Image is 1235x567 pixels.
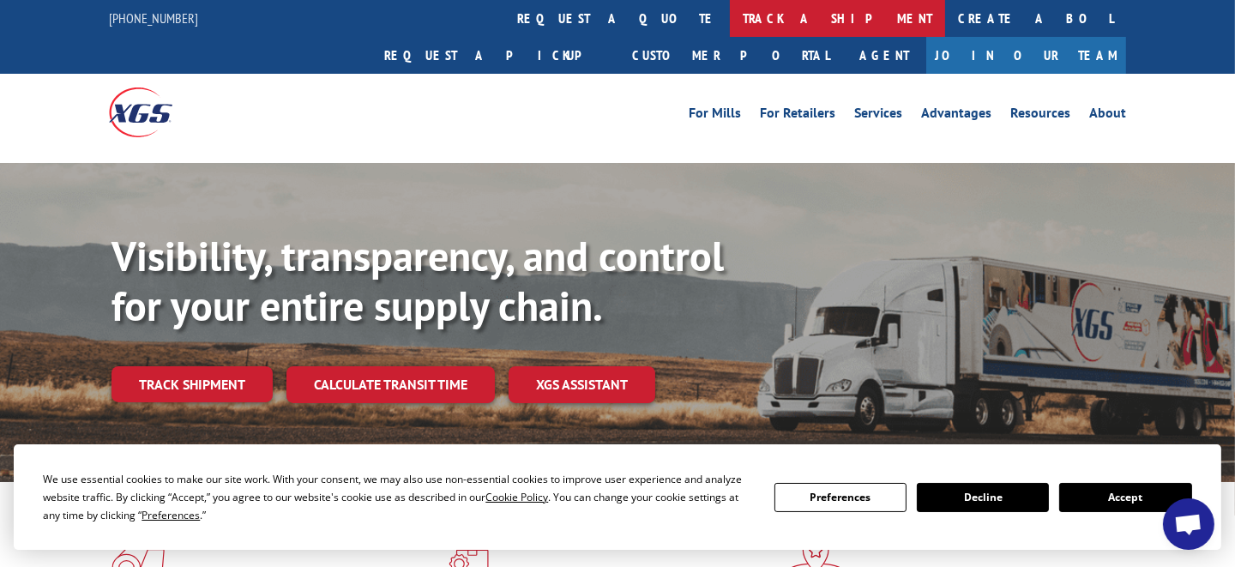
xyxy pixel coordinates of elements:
div: We use essential cookies to make our site work. With your consent, we may also use non-essential ... [43,470,753,524]
a: Services [854,106,902,125]
a: Advantages [921,106,991,125]
span: Preferences [142,508,200,522]
button: Accept [1059,483,1191,512]
a: XGS ASSISTANT [509,366,655,403]
a: For Mills [689,106,741,125]
a: Request a pickup [371,37,619,74]
a: Track shipment [111,366,273,402]
div: Cookie Consent Prompt [14,444,1221,550]
a: For Retailers [760,106,835,125]
a: [PHONE_NUMBER] [109,9,198,27]
button: Decline [917,483,1049,512]
a: Calculate transit time [286,366,495,403]
div: Open chat [1163,498,1214,550]
b: Visibility, transparency, and control for your entire supply chain. [111,229,724,332]
a: About [1089,106,1126,125]
button: Preferences [774,483,907,512]
a: Agent [842,37,926,74]
a: Customer Portal [619,37,842,74]
span: Cookie Policy [485,490,548,504]
a: Join Our Team [926,37,1126,74]
a: Resources [1010,106,1070,125]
